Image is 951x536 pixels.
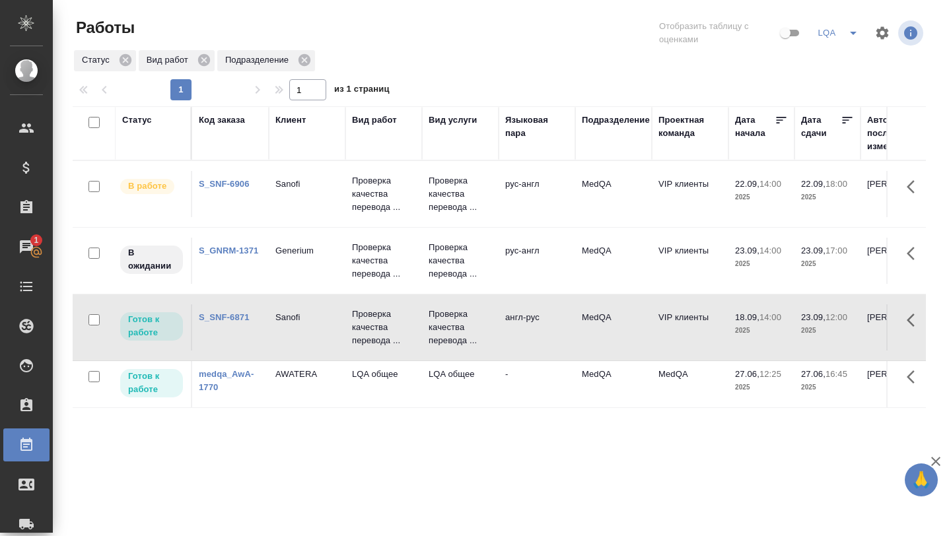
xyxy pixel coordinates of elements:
[801,257,854,271] p: 2025
[128,246,175,273] p: В ожидании
[499,361,575,407] td: -
[759,179,781,189] p: 14:00
[826,369,847,379] p: 16:45
[119,311,184,342] div: Исполнитель может приступить к работе
[429,241,492,281] p: Проверка качества перевода ...
[905,463,938,496] button: 🙏
[429,368,492,381] p: LQA общее
[801,312,826,322] p: 23.09,
[801,246,826,255] p: 23.09,
[801,191,854,204] p: 2025
[659,20,777,46] span: Отобразить таблицу с оценками
[199,179,250,189] a: S_SNF-6906
[334,81,390,100] span: из 1 страниц
[735,312,759,322] p: 18.09,
[199,114,245,127] div: Код заказа
[898,20,926,46] span: Посмотреть информацию
[352,241,415,281] p: Проверка качества перевода ...
[861,304,937,351] td: [PERSON_NAME]
[352,174,415,214] p: Проверка качества перевода ...
[861,238,937,284] td: [PERSON_NAME]
[505,114,569,140] div: Языковая пара
[899,304,931,336] button: Здесь прячутся важные кнопки
[759,369,781,379] p: 12:25
[826,312,847,322] p: 12:00
[652,304,728,351] td: VIP клиенты
[735,257,788,271] p: 2025
[735,179,759,189] p: 22.09,
[352,308,415,347] p: Проверка качества перевода ...
[73,17,135,38] span: Работы
[429,114,477,127] div: Вид услуги
[910,466,933,494] span: 🙏
[801,369,826,379] p: 27.06,
[26,234,46,247] span: 1
[735,369,759,379] p: 27.06,
[128,370,175,396] p: Готов к работе
[735,246,759,255] p: 23.09,
[199,246,258,255] a: S_GNRM-1371
[199,312,250,322] a: S_SNF-6871
[575,171,652,217] td: MedQA
[582,114,650,127] div: Подразделение
[899,171,931,203] button: Здесь прячутся важные кнопки
[867,114,931,153] div: Автор последнего изменения
[735,381,788,394] p: 2025
[275,311,339,324] p: Sanofi
[826,246,847,255] p: 17:00
[225,53,293,67] p: Подразделение
[199,369,254,392] a: medqa_AwA-1770
[352,114,397,127] div: Вид работ
[866,17,898,49] span: Настроить таблицу
[122,114,152,127] div: Статус
[275,114,306,127] div: Клиент
[3,230,50,263] a: 1
[801,381,854,394] p: 2025
[119,178,184,195] div: Исполнитель выполняет работу
[575,361,652,407] td: MedQA
[658,114,722,140] div: Проектная команда
[217,50,315,71] div: Подразделение
[861,361,937,407] td: [PERSON_NAME]
[899,238,931,269] button: Здесь прячутся важные кнопки
[759,246,781,255] p: 14:00
[735,114,775,140] div: Дата начала
[652,361,728,407] td: MedQA
[352,368,415,381] p: LQA общее
[275,178,339,191] p: Sanofi
[801,114,841,140] div: Дата сдачи
[139,50,215,71] div: Вид работ
[429,174,492,214] p: Проверка качества перевода ...
[82,53,114,67] p: Статус
[119,368,184,399] div: Исполнитель может приступить к работе
[814,22,866,44] div: split button
[826,179,847,189] p: 18:00
[899,361,931,393] button: Здесь прячутся важные кнопки
[119,244,184,275] div: Исполнитель назначен, приступать к работе пока рано
[801,179,826,189] p: 22.09,
[429,308,492,347] p: Проверка качества перевода ...
[74,50,136,71] div: Статус
[735,324,788,337] p: 2025
[275,368,339,381] p: AWATERA
[861,171,937,217] td: [PERSON_NAME]
[759,312,781,322] p: 14:00
[575,304,652,351] td: MedQA
[652,171,728,217] td: VIP клиенты
[128,313,175,339] p: Готов к работе
[575,238,652,284] td: MedQA
[128,180,166,193] p: В работе
[275,244,339,257] p: Generium
[499,171,575,217] td: рус-англ
[801,324,854,337] p: 2025
[147,53,193,67] p: Вид работ
[652,238,728,284] td: VIP клиенты
[499,304,575,351] td: англ-рус
[735,191,788,204] p: 2025
[499,238,575,284] td: рус-англ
